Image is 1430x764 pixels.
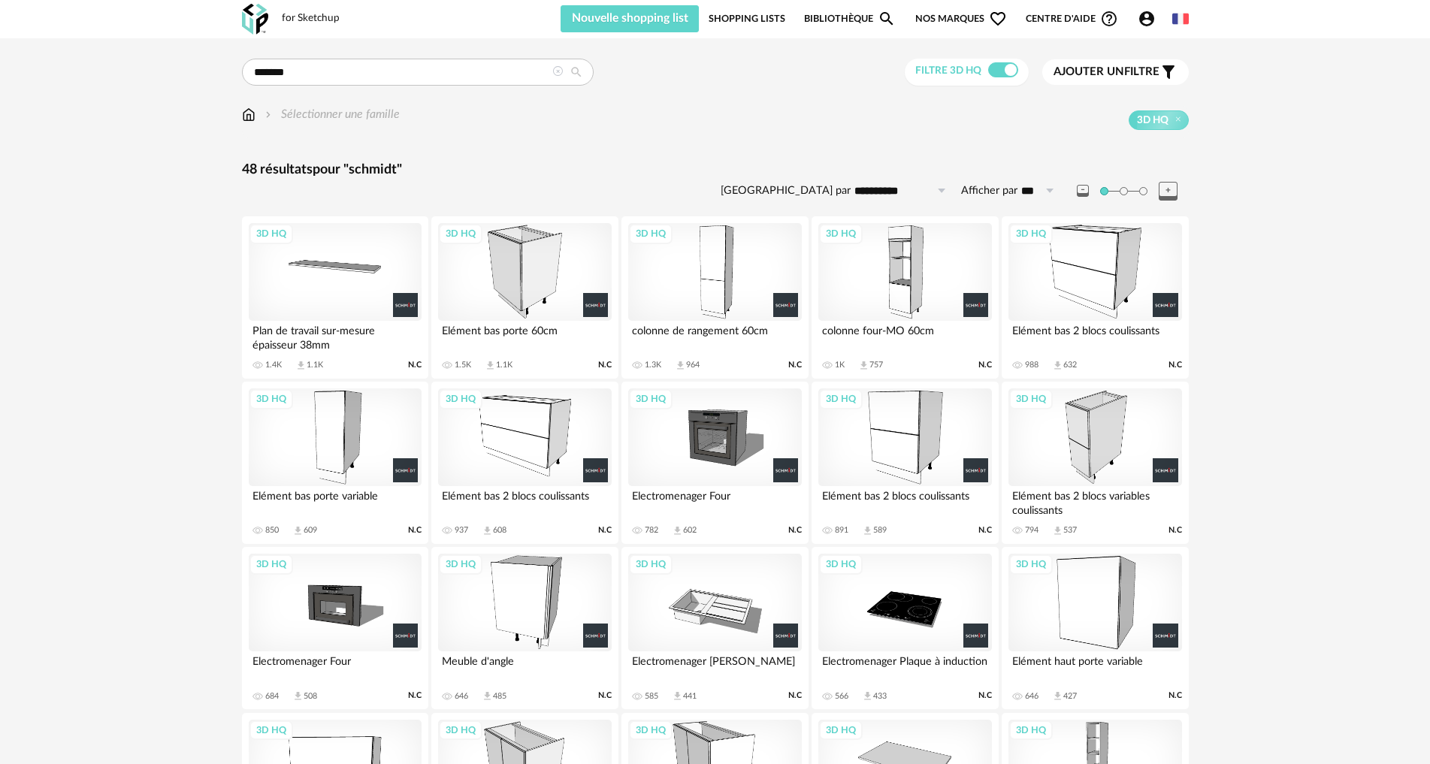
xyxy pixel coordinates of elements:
img: OXP [242,4,268,35]
div: 3D HQ [249,720,293,740]
div: 508 [304,691,317,702]
span: N.C [1168,360,1182,370]
div: 427 [1063,691,1077,702]
div: Electromenager Plaque à induction [818,651,991,681]
div: 1.1K [307,360,323,370]
span: N.C [598,690,612,701]
div: 3D HQ [439,554,482,574]
div: 1.4K [265,360,282,370]
button: Ajouter unfiltre Filter icon [1042,59,1189,85]
label: [GEOGRAPHIC_DATA] par [721,184,851,198]
div: 3D HQ [819,389,863,409]
a: 3D HQ colonne de rangement 60cm 1.3K Download icon 964 N.C [621,216,808,379]
div: Electromenager Four [249,651,422,681]
div: Sélectionner une famille [262,106,400,123]
a: 3D HQ Meuble d'angle 646 Download icon 485 N.C [431,547,618,709]
div: 3D HQ [249,389,293,409]
a: Shopping Lists [709,5,785,32]
div: 3D HQ [439,389,482,409]
label: Afficher par [961,184,1017,198]
a: 3D HQ Electromenager Four 684 Download icon 508 N.C [242,547,428,709]
span: Download icon [485,360,496,371]
a: 3D HQ Elément bas porte 60cm 1.5K Download icon 1.1K N.C [431,216,618,379]
div: 608 [493,525,506,536]
div: Elément bas 2 blocs coulissants [438,486,611,516]
span: Download icon [858,360,869,371]
span: pour "schmidt" [313,163,402,177]
div: Elément bas porte variable [249,486,422,516]
div: 537 [1063,525,1077,536]
div: 3D HQ [439,224,482,243]
span: Download icon [675,360,686,371]
div: 433 [873,691,887,702]
span: Download icon [1052,360,1063,371]
div: 3D HQ [819,554,863,574]
div: 602 [683,525,697,536]
span: Download icon [672,525,683,536]
img: svg+xml;base64,PHN2ZyB3aWR0aD0iMTYiIGhlaWdodD0iMTciIHZpZXdCb3g9IjAgMCAxNiAxNyIgZmlsbD0ibm9uZSIgeG... [242,106,255,123]
div: 3D HQ [1009,389,1053,409]
div: 646 [1025,691,1038,702]
a: 3D HQ Elément bas porte variable 850 Download icon 609 N.C [242,382,428,544]
span: N.C [408,690,422,701]
div: 794 [1025,525,1038,536]
div: Elément haut porte variable [1008,651,1181,681]
span: N.C [788,360,802,370]
div: 684 [265,691,279,702]
span: Filter icon [1159,63,1178,81]
span: N.C [1168,525,1182,536]
div: Plan de travail sur-mesure épaisseur 38mm [249,321,422,351]
div: 3D HQ [1009,720,1053,740]
div: 609 [304,525,317,536]
div: for Sketchup [282,12,340,26]
div: 3D HQ [629,224,673,243]
div: 566 [835,691,848,702]
span: N.C [978,360,992,370]
div: 782 [645,525,658,536]
a: 3D HQ colonne four-MO 60cm 1K Download icon 757 N.C [812,216,998,379]
a: 3D HQ Electromenager [PERSON_NAME] 585 Download icon 441 N.C [621,547,808,709]
div: 589 [873,525,887,536]
div: 632 [1063,360,1077,370]
div: Elément bas 2 blocs variables coulissants [1008,486,1181,516]
span: 3D HQ [1137,113,1168,127]
div: 3D HQ [819,224,863,243]
span: N.C [408,360,422,370]
img: fr [1172,11,1189,27]
div: 441 [683,691,697,702]
span: Download icon [862,525,873,536]
div: colonne de rangement 60cm [628,321,801,351]
span: Heart Outline icon [989,10,1007,28]
span: Download icon [672,690,683,702]
div: 3D HQ [629,554,673,574]
span: filtre [1054,65,1159,80]
div: Elément bas 2 blocs coulissants [818,486,991,516]
span: Download icon [1052,690,1063,702]
div: 891 [835,525,848,536]
span: Filtre 3D HQ [915,65,981,76]
div: 850 [265,525,279,536]
span: Account Circle icon [1138,10,1156,28]
div: 485 [493,691,506,702]
a: 3D HQ Elément bas 2 blocs coulissants 891 Download icon 589 N.C [812,382,998,544]
div: Electromenager Four [628,486,801,516]
div: 585 [645,691,658,702]
span: N.C [408,525,422,536]
div: 1.1K [496,360,512,370]
span: Ajouter un [1054,66,1124,77]
span: Download icon [862,690,873,702]
span: N.C [978,525,992,536]
span: N.C [788,525,802,536]
a: BibliothèqueMagnify icon [804,5,896,32]
span: Account Circle icon [1138,10,1162,28]
span: Download icon [1052,525,1063,536]
div: 988 [1025,360,1038,370]
div: 1K [835,360,845,370]
div: 1.5K [455,360,471,370]
div: 3D HQ [629,720,673,740]
div: 3D HQ [249,554,293,574]
div: 3D HQ [439,720,482,740]
div: 48 résultats [242,162,1189,179]
span: Download icon [292,525,304,536]
div: 1.3K [645,360,661,370]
